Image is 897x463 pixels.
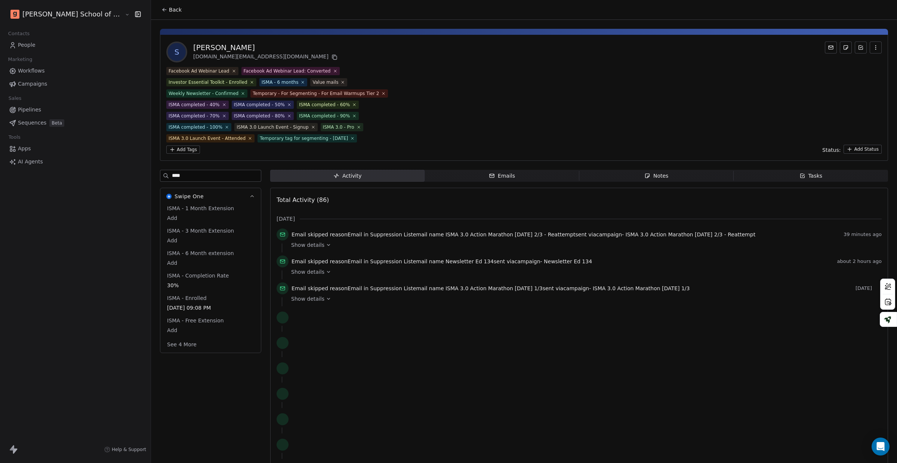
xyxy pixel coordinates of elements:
a: Show details [291,241,876,249]
span: ISMA 3.0 Action Marathon [DATE] 1/3 [446,285,543,291]
span: ISMA - 1 Month Extension [166,205,235,212]
span: Email skipped [292,285,328,291]
a: SequencesBeta [6,117,145,129]
span: [DATE] [856,285,882,291]
span: ISMA 3.0 Action Marathon [DATE] 2/3 - Reattempt [446,231,576,237]
span: Add [167,214,254,222]
span: People [18,41,36,49]
span: reason email name sent via campaign - [292,231,755,238]
a: People [6,39,145,51]
span: ISMA 3.0 Action Marathon [DATE] 2/3 - Reattempt [626,231,756,237]
span: ISMA - Enrolled [166,294,208,302]
div: [PERSON_NAME] [193,42,339,53]
span: Total Activity (86) [277,196,329,203]
div: [DOMAIN_NAME][EMAIL_ADDRESS][DOMAIN_NAME] [193,53,339,62]
div: ISMA completed - 60% [299,101,350,108]
span: ISMA - Completion Rate [166,272,230,279]
a: AI Agents [6,156,145,168]
span: Email in Suppression List [348,285,413,291]
div: Tasks [799,172,823,180]
div: Value mails [312,79,338,86]
span: Add [167,326,254,334]
div: Temporary tag for segmenting - [DATE] [260,135,348,142]
span: Swipe One [175,193,204,200]
div: ISMA completed - 100% [169,124,222,131]
div: ISMA 3.0 Launch Event - Signup [237,124,308,131]
span: Add [167,259,254,267]
span: [DATE] [277,215,295,223]
span: Show details [291,295,324,303]
div: Weekly Newsletter - Confirmed [169,90,238,97]
button: Add Status [844,145,882,154]
div: ISMA 3.0 Launch Event - Attended [169,135,246,142]
span: reason email name sent via campaign - [292,285,690,292]
span: about 2 hours ago [837,258,882,264]
span: Status: [822,146,841,154]
div: ISMA completed - 90% [299,113,350,119]
span: 39 minutes ago [844,231,882,237]
span: Email in Suppression List [348,231,413,237]
button: Back [157,3,186,16]
a: Show details [291,268,876,276]
span: Help & Support [112,447,146,453]
span: Show details [291,241,324,249]
a: Show details [291,295,876,303]
span: [PERSON_NAME] School of Finance LLP [22,9,123,19]
span: Marketing [5,54,36,65]
div: ISMA - 6 months [262,79,299,86]
div: Facebook Ad Webinar Lead [169,68,229,74]
div: Investor Essential Toolkit - Enrolled [169,79,247,86]
span: Contacts [5,28,33,39]
span: Pipelines [18,106,41,114]
div: ISMA completed - 40% [169,101,219,108]
span: Apps [18,145,31,153]
span: ISMA - 3 Month Extension [166,227,235,234]
div: ISMA completed - 70% [169,113,219,119]
a: Pipelines [6,104,145,116]
span: 30% [167,282,254,289]
div: ISMA completed - 80% [234,113,285,119]
span: Sales [5,93,25,104]
div: Facebook Ad Webinar Lead: Converted [244,68,331,74]
span: Workflows [18,67,45,75]
img: Swipe One [166,194,172,199]
div: Emails [489,172,515,180]
a: Help & Support [104,447,146,453]
div: ISMA 3.0 - Pro [323,124,354,131]
button: Add Tags [166,145,200,154]
span: Email skipped [292,231,328,237]
span: S [168,43,186,61]
span: ISMA - Free Extension [166,317,225,324]
span: Newsletter Ed 134 [544,258,592,264]
button: See 4 More [163,338,201,351]
span: ISMA - 6 Month extension [166,249,235,257]
a: Campaigns [6,78,145,90]
span: AI Agents [18,158,43,166]
span: ISMA 3.0 Action Marathon [DATE] 1/3 [593,285,690,291]
span: Campaigns [18,80,47,88]
span: Tools [5,132,24,143]
span: [DATE] 09:08 PM [167,304,254,312]
span: Email skipped [292,258,328,264]
div: Open Intercom Messenger [872,438,890,456]
span: Email in Suppression List [348,258,413,264]
button: [PERSON_NAME] School of Finance LLP [9,8,120,21]
div: ISMA completed - 50% [234,101,285,108]
img: Goela%20School%20Logos%20(4).png [10,10,19,19]
div: Swipe OneSwipe One [160,205,261,353]
span: Newsletter Ed 134 [446,258,494,264]
span: Beta [49,119,64,127]
span: Back [169,6,182,13]
div: Temporary - For Segmenting - For Email Warmups Tier 2 [253,90,379,97]
div: Notes [644,172,668,180]
span: Sequences [18,119,46,127]
button: Swipe OneSwipe One [160,188,261,205]
a: Workflows [6,65,145,77]
span: reason email name sent via campaign - [292,258,592,265]
span: Add [167,237,254,244]
span: Show details [291,268,324,276]
a: Apps [6,142,145,155]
